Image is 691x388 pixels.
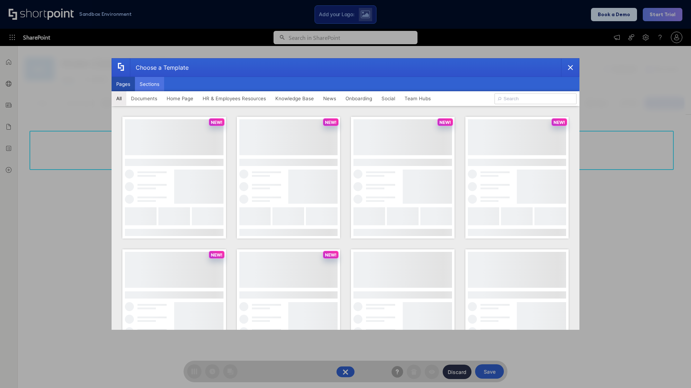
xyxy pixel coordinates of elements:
[341,91,377,106] button: Onboarding
[561,305,691,388] iframe: Chat Widget
[130,59,189,77] div: Choose a Template
[400,91,435,106] button: Team Hubs
[211,252,222,258] p: NEW!
[271,91,319,106] button: Knowledge Base
[112,91,126,106] button: All
[211,120,222,125] p: NEW!
[112,77,135,91] button: Pages
[439,120,451,125] p: NEW!
[325,252,337,258] p: NEW!
[135,77,164,91] button: Sections
[126,91,162,106] button: Documents
[198,91,271,106] button: HR & Employees Resources
[112,58,579,330] div: template selector
[319,91,341,106] button: News
[325,120,337,125] p: NEW!
[554,120,565,125] p: NEW!
[377,91,400,106] button: Social
[494,93,577,104] input: Search
[162,91,198,106] button: Home Page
